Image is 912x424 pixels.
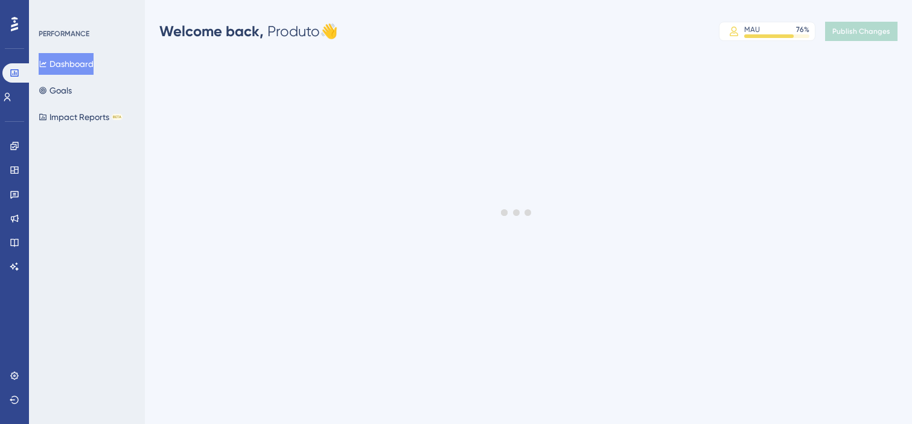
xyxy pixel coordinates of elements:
div: Produto 👋 [159,22,338,41]
div: PERFORMANCE [39,29,89,39]
button: Impact ReportsBETA [39,106,123,128]
div: BETA [112,114,123,120]
span: Publish Changes [832,27,890,36]
button: Goals [39,80,72,101]
span: Welcome back, [159,22,264,40]
div: 76 % [796,25,809,34]
div: MAU [744,25,760,34]
button: Dashboard [39,53,94,75]
button: Publish Changes [825,22,898,41]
